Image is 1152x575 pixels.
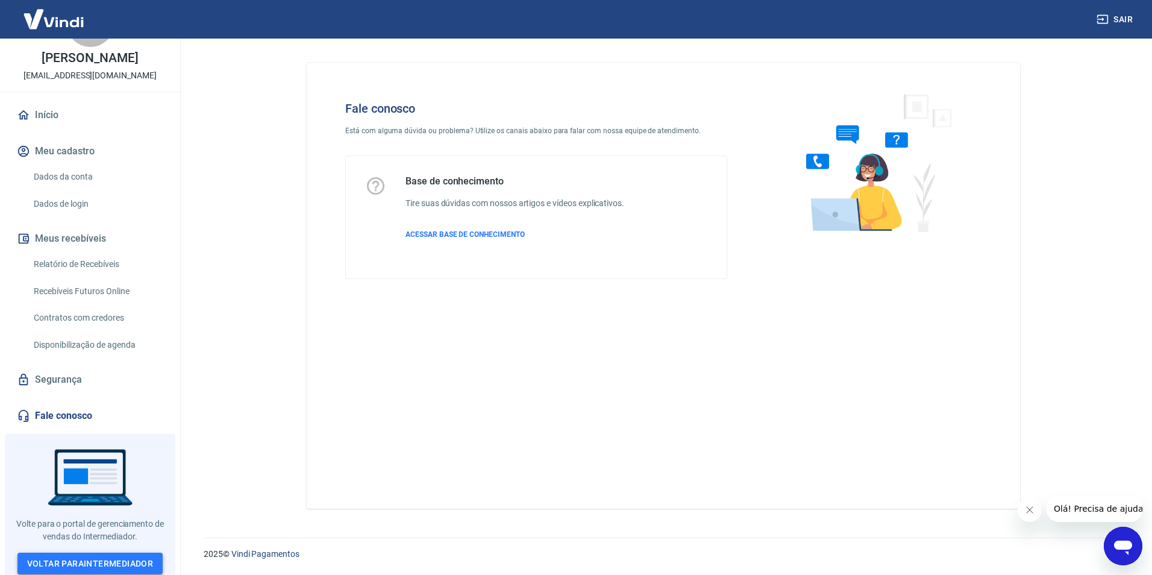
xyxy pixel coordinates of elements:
p: [EMAIL_ADDRESS][DOMAIN_NAME] [23,69,157,82]
iframe: Fechar mensagem [1018,498,1042,522]
a: Relatório de Recebíveis [29,252,166,277]
iframe: Botão para abrir a janela de mensagens [1104,527,1142,565]
span: ACESSAR BASE DE CONHECIMENTO [405,230,525,239]
a: Dados da conta [29,165,166,189]
img: Vindi [14,1,93,37]
button: Meu cadastro [14,138,166,165]
button: Sair [1094,8,1138,31]
a: Contratos com credores [29,306,166,330]
h6: Tire suas dúvidas com nossos artigos e vídeos explicativos. [405,197,624,210]
img: Fale conosco [782,82,965,243]
iframe: Mensagem da empresa [1047,495,1142,522]
a: Dados de login [29,192,166,216]
button: Meus recebíveis [14,225,166,252]
a: Recebíveis Futuros Online [29,279,166,304]
p: [PERSON_NAME] [42,52,138,64]
a: Início [14,102,166,128]
a: ACESSAR BASE DE CONHECIMENTO [405,229,624,240]
a: Vindi Pagamentos [231,549,299,559]
a: Fale conosco [14,403,166,429]
a: Voltar paraIntermediador [17,553,163,575]
span: Olá! Precisa de ajuda? [7,8,101,18]
h4: Fale conosco [345,101,727,116]
p: Está com alguma dúvida ou problema? Utilize os canais abaixo para falar com nossa equipe de atend... [345,125,727,136]
p: 2025 © [204,548,1123,561]
a: Segurança [14,366,166,393]
h5: Base de conhecimento [405,175,624,187]
a: Disponibilização de agenda [29,333,166,357]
